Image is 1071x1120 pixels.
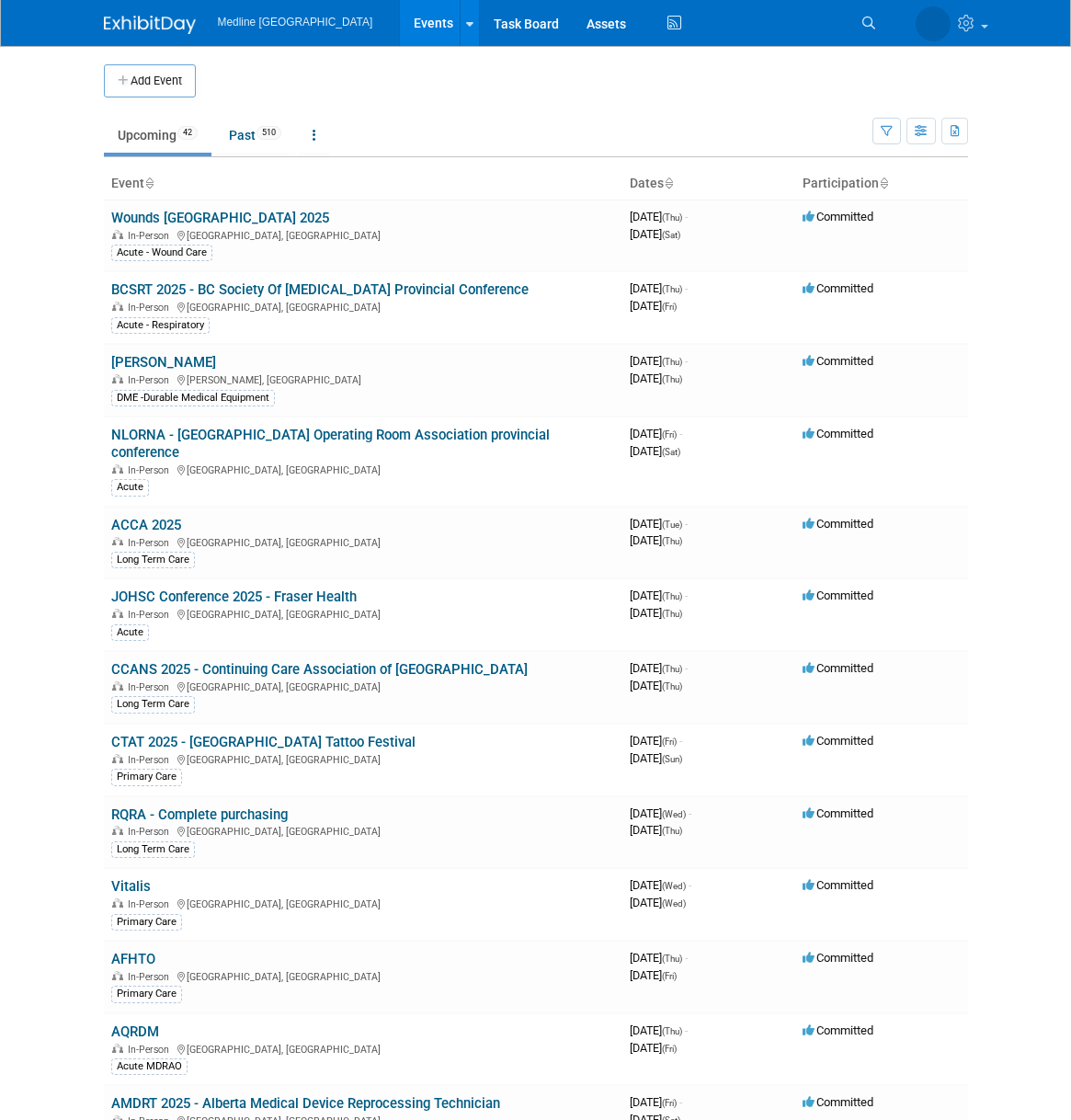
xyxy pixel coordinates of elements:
[803,281,873,295] span: Committed
[662,1044,677,1054] span: (Fri)
[111,806,288,823] a: RQRA - Complete purchasing
[111,624,149,641] div: Acute
[177,126,198,140] span: 42
[803,427,873,440] span: Committed
[630,299,677,313] span: [DATE]
[112,754,123,763] img: In-Person Event
[662,881,686,891] span: (Wed)
[622,168,795,200] th: Dates
[128,1044,175,1056] span: In-Person
[111,661,528,678] a: CCANS 2025 - Continuing Care Association of [GEOGRAPHIC_DATA]
[111,479,149,496] div: Acute
[112,537,123,546] img: In-Person Event
[685,517,688,531] span: -
[630,806,691,820] span: [DATE]
[630,589,688,602] span: [DATE]
[630,281,688,295] span: [DATE]
[630,533,682,547] span: [DATE]
[104,168,622,200] th: Event
[662,591,682,601] span: (Thu)
[256,126,281,140] span: 510
[630,1095,682,1109] span: [DATE]
[111,210,329,226] a: Wounds [GEOGRAPHIC_DATA] 2025
[112,609,123,618] img: In-Person Event
[128,230,175,242] span: In-Person
[803,661,873,675] span: Committed
[128,754,175,766] span: In-Person
[111,1041,615,1056] div: [GEOGRAPHIC_DATA], [GEOGRAPHIC_DATA]
[630,951,688,965] span: [DATE]
[111,823,615,838] div: [GEOGRAPHIC_DATA], [GEOGRAPHIC_DATA]
[111,679,615,693] div: [GEOGRAPHIC_DATA], [GEOGRAPHIC_DATA]
[111,462,615,476] div: [GEOGRAPHIC_DATA], [GEOGRAPHIC_DATA]
[112,681,123,691] img: In-Person Event
[218,16,373,29] span: Medline [GEOGRAPHIC_DATA]
[111,427,550,461] a: NLORNA - [GEOGRAPHIC_DATA] Operating Room Association provincial conference
[111,317,210,334] div: Acute - Respiratory
[630,734,682,748] span: [DATE]
[685,1023,688,1037] span: -
[662,230,680,240] span: (Sat)
[662,826,682,836] span: (Thu)
[662,520,682,530] span: (Tue)
[630,1023,688,1037] span: [DATE]
[128,609,175,621] span: In-Person
[112,464,123,474] img: In-Person Event
[111,696,195,713] div: Long Term Care
[104,16,196,34] img: ExhibitDay
[112,374,123,383] img: In-Person Event
[662,971,677,981] span: (Fri)
[879,176,888,190] a: Sort by Participation Type
[630,1041,677,1055] span: [DATE]
[803,951,873,965] span: Committed
[662,357,682,367] span: (Thu)
[128,302,175,314] span: In-Person
[662,954,682,964] span: (Thu)
[662,447,680,457] span: (Sat)
[112,826,123,835] img: In-Person Event
[662,664,682,674] span: (Thu)
[111,390,275,406] div: DME -Durable Medical Equipment
[662,681,682,691] span: (Thu)
[111,734,416,750] a: CTAT 2025 - [GEOGRAPHIC_DATA] Tattoo Festival
[803,210,873,223] span: Committed
[111,299,615,314] div: [GEOGRAPHIC_DATA], [GEOGRAPHIC_DATA]
[803,806,873,820] span: Committed
[104,118,211,153] a: Upcoming42
[630,427,682,440] span: [DATE]
[111,589,357,605] a: JOHSC Conference 2025 - Fraser Health
[111,552,195,568] div: Long Term Care
[111,986,182,1002] div: Primary Care
[111,1095,500,1112] a: AMDRT 2025 - Alberta Medical Device Reprocessing Technician
[662,429,677,440] span: (Fri)
[662,1098,677,1108] span: (Fri)
[111,1023,159,1040] a: AQRDM
[630,354,688,368] span: [DATE]
[662,754,682,764] span: (Sun)
[630,517,688,531] span: [DATE]
[630,606,682,620] span: [DATE]
[662,898,686,909] span: (Wed)
[685,281,688,295] span: -
[111,371,615,386] div: [PERSON_NAME], [GEOGRAPHIC_DATA]
[111,896,615,910] div: [GEOGRAPHIC_DATA], [GEOGRAPHIC_DATA]
[630,227,680,241] span: [DATE]
[679,734,682,748] span: -
[215,118,295,153] a: Past510
[111,841,195,858] div: Long Term Care
[128,681,175,693] span: In-Person
[664,176,673,190] a: Sort by Start Date
[630,968,677,982] span: [DATE]
[128,826,175,838] span: In-Person
[112,230,123,239] img: In-Person Event
[111,951,155,967] a: AFHTO
[803,354,873,368] span: Committed
[111,606,615,621] div: [GEOGRAPHIC_DATA], [GEOGRAPHIC_DATA]
[111,878,151,895] a: Vitalis
[111,245,212,261] div: Acute - Wound Care
[128,898,175,910] span: In-Person
[803,517,873,531] span: Committed
[662,374,682,384] span: (Thu)
[111,534,615,549] div: [GEOGRAPHIC_DATA], [GEOGRAPHIC_DATA]
[662,809,686,819] span: (Wed)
